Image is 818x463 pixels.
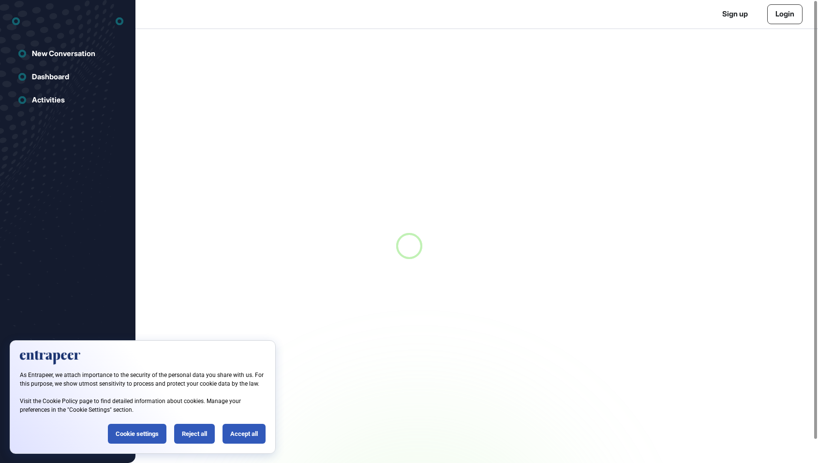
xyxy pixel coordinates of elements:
div: entrapeer-logo [12,14,20,29]
div: New Conversation [32,49,95,58]
a: Login [767,4,803,24]
div: Activities [32,96,65,104]
div: Dashboard [32,72,69,81]
a: Sign up [722,9,748,20]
